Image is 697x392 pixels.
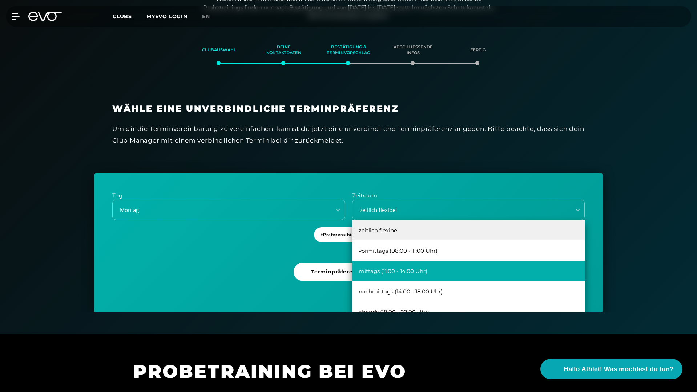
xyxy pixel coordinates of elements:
[455,40,501,60] div: Fertig
[112,192,345,200] p: Tag
[352,192,585,200] p: Zeitraum
[352,240,585,261] div: vormittags (08:00 - 11:00 Uhr)
[112,103,585,114] h3: Wähle eine unverbindliche Terminpräferenz
[353,206,566,214] div: zeitlich flexibel
[352,220,585,240] div: zeitlich flexibel
[540,359,682,379] button: Hallo Athlet! Was möchtest du tun?
[113,206,326,214] div: Montag
[196,40,242,60] div: Clubauswahl
[294,263,403,294] a: Terminpräferenz senden
[352,281,585,301] div: nachmittags (14:00 - 18:00 Uhr)
[352,261,585,281] div: mittags (11:00 - 14:00 Uhr)
[202,12,219,21] a: en
[202,13,210,20] span: en
[564,364,674,374] span: Hallo Athlet! Was möchtest du tun?
[261,40,307,60] div: Deine Kontaktdaten
[113,13,146,20] a: Clubs
[146,13,188,20] a: MYEVO LOGIN
[321,232,374,238] span: + Präferenz hinzufügen
[112,123,585,147] div: Um dir die Terminvereinbarung zu vereinfachen, kannst du jetzt eine unverbindliche Terminpräferen...
[314,227,383,255] a: +Präferenz hinzufügen
[311,268,383,276] span: Terminpräferenz senden
[133,360,460,383] h1: PROBETRAINING BEI EVO
[352,301,585,322] div: abends (18:00 - 22:00 Uhr)
[325,40,372,60] div: Bestätigung & Terminvorschlag
[113,13,132,20] span: Clubs
[390,40,436,60] div: Abschließende Infos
